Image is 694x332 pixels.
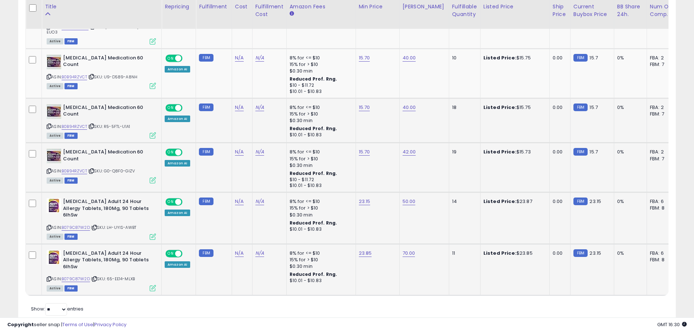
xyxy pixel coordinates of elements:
a: 42.00 [403,148,416,156]
span: 23.15 [589,250,601,257]
a: 40.00 [403,54,416,62]
div: Current Buybox Price [573,3,611,18]
div: $10.01 - $10.83 [290,226,350,233]
a: N/A [235,198,244,205]
b: [MEDICAL_DATA] Medication 60 Count [63,149,152,164]
b: Listed Price: [483,148,517,155]
div: FBA: 2 [650,104,674,111]
div: Fulfillment Cost [255,3,283,18]
div: 15% for > $10 [290,205,350,211]
span: FBM [64,285,78,292]
div: 15% for > $10 [290,61,350,68]
small: FBM [573,54,588,62]
b: Listed Price: [483,250,517,257]
span: OFF [181,105,193,111]
small: FBM [573,198,588,205]
div: $10 - $11.72 [290,177,350,183]
span: | SKU: G0-Q8F0-GIZV [88,168,135,174]
small: FBM [199,148,213,156]
span: | SKU: U9-D589-A8NH [88,74,137,80]
a: N/A [255,54,264,62]
span: FBM [64,83,78,89]
div: 0.00 [553,149,565,155]
div: $0.30 min [290,162,350,169]
b: Listed Price: [483,104,517,111]
span: | SKU: 65-EE14-MLXB [91,276,135,282]
a: B0B94RZVCT [62,168,87,174]
div: $10.01 - $10.83 [290,89,350,95]
small: FBM [199,198,213,205]
small: FBM [573,249,588,257]
span: All listings currently available for purchase on Amazon [47,285,63,292]
span: ON [166,105,175,111]
div: $10.01 - $10.83 [290,132,350,138]
b: [MEDICAL_DATA] Medication 60 Count [63,104,152,120]
div: $15.75 [483,104,544,111]
div: Fulfillment [199,3,228,11]
span: 15.7 [589,104,598,111]
span: FBM [64,234,78,240]
img: 51isycMlZsL._SL40_.jpg [47,250,61,265]
div: Title [45,3,158,11]
div: BB Share 24h. [617,3,644,18]
a: Privacy Policy [94,321,126,328]
div: 15% for > $10 [290,257,350,263]
div: $23.87 [483,198,544,205]
span: ON [166,149,175,156]
small: FBM [199,54,213,62]
div: $15.73 [483,149,544,155]
div: Fulfillable Quantity [452,3,477,18]
div: 19 [452,149,475,155]
div: Num of Comp. [650,3,677,18]
div: Min Price [359,3,396,11]
span: All listings currently available for purchase on Amazon [47,83,63,89]
img: 51isycMlZsL._SL40_.jpg [47,198,61,213]
div: 8% for <= $10 [290,149,350,155]
span: 23.15 [589,198,601,205]
div: $0.30 min [290,263,350,270]
a: 50.00 [403,198,416,205]
a: 15.70 [359,104,370,111]
a: B079C87W2D [62,224,90,231]
span: FBM [64,133,78,139]
div: $15.75 [483,55,544,61]
b: [MEDICAL_DATA] Adult 24 Hour Allergy Tablets, 180Mg, 90 Tablets 6lhSw [63,250,152,272]
div: 0.00 [553,104,565,111]
div: 8% for <= $10 [290,198,350,205]
div: 15% for > $10 [290,111,350,117]
b: Reduced Prof. Rng. [290,170,337,176]
a: 70.00 [403,250,415,257]
b: Reduced Prof. Rng. [290,125,337,132]
div: 8% for <= $10 [290,104,350,111]
strong: Copyright [7,321,34,328]
span: ON [166,250,175,257]
div: 8% for <= $10 [290,55,350,61]
div: Amazon AI [165,210,190,216]
div: 15% for > $10 [290,156,350,162]
small: FBM [199,249,213,257]
span: 15.7 [589,148,598,155]
span: 2025-08-11 16:30 GMT [657,321,687,328]
span: OFF [181,250,193,257]
div: 8% for <= $10 [290,250,350,257]
span: | SKU: R5-5FTL-U1A1 [88,124,130,129]
div: FBM: 8 [650,205,674,211]
img: 5174zJVvQnL._SL40_.jpg [47,104,61,119]
div: 0% [617,250,641,257]
div: 0.00 [553,198,565,205]
div: 0.00 [553,55,565,61]
span: | SKU: LH-UYIS-AWBT [91,224,136,230]
div: FBM: 7 [650,156,674,162]
div: FBM: 7 [650,61,674,68]
a: N/A [235,54,244,62]
b: Reduced Prof. Rng. [290,220,337,226]
img: 5174zJVvQnL._SL40_.jpg [47,149,61,163]
div: FBA: 6 [650,250,674,257]
span: OFF [181,55,193,61]
div: 11 [452,250,475,257]
div: Amazon AI [165,66,190,73]
div: 0% [617,55,641,61]
a: 15.70 [359,148,370,156]
div: 18 [452,104,475,111]
small: FBM [573,148,588,156]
